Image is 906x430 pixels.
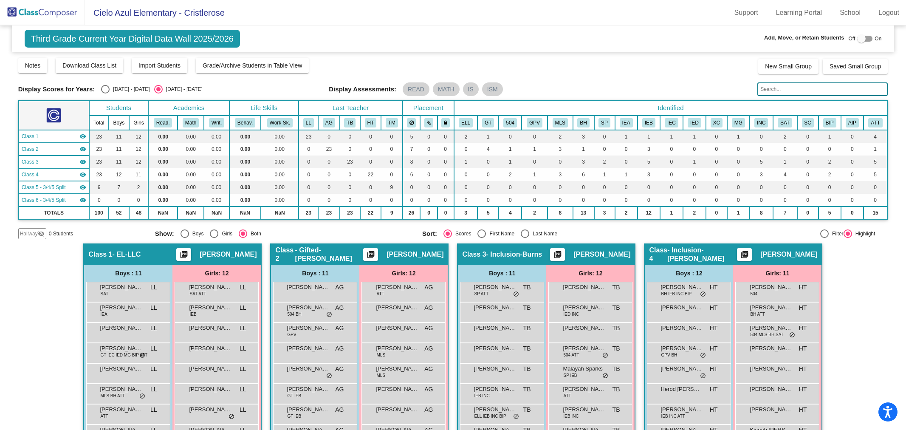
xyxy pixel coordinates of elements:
[261,181,299,194] td: 0.00
[819,156,841,168] td: 2
[403,156,421,168] td: 8
[154,118,172,127] button: Read.
[841,156,864,168] td: 0
[773,156,797,168] td: 1
[129,194,148,207] td: 0
[403,116,421,130] th: Keep away students
[403,181,421,194] td: 0
[229,130,261,143] td: 0.00
[522,130,548,143] td: 0
[229,156,261,168] td: 0.00
[638,130,660,143] td: 1
[19,143,89,156] td: Alexis Gonzales - Gifted-Alexis G
[148,143,178,156] td: 0.00
[454,181,478,194] td: 0
[577,118,589,127] button: BH
[340,181,360,194] td: 0
[841,143,864,156] td: 0
[148,156,178,168] td: 0.00
[454,156,478,168] td: 1
[864,143,887,156] td: 1
[841,181,864,194] td: 0
[727,143,750,156] td: 0
[706,130,727,143] td: 0
[183,118,199,127] button: Math
[22,171,39,178] span: Class 4
[420,181,437,194] td: 0
[89,116,109,130] th: Total
[522,181,548,194] td: 0
[62,62,116,69] span: Download Class List
[573,116,594,130] th: Frequent Redirection
[797,116,819,130] th: Social Communication
[318,130,340,143] td: 0
[204,156,229,168] td: 0.00
[229,181,261,194] td: 0.00
[235,118,255,127] button: Behav.
[773,181,797,194] td: 0
[638,156,660,168] td: 5
[148,181,178,194] td: 0.00
[340,168,360,181] td: 0
[261,143,299,156] td: 0.00
[739,250,750,262] mat-icon: picture_as_pdf
[381,143,403,156] td: 0
[750,143,773,156] td: 0
[109,143,129,156] td: 11
[642,118,655,127] button: IEB
[620,118,633,127] button: IEA
[819,116,841,130] th: BIP
[841,168,864,181] td: 0
[101,85,202,93] mat-radio-group: Select an option
[764,34,844,42] span: Add, Move, or Retain Students
[615,143,638,156] td: 0
[437,168,454,181] td: 0
[499,143,522,156] td: 1
[360,143,381,156] td: 0
[89,143,109,156] td: 23
[229,143,261,156] td: 0.00
[22,145,39,153] span: Class 2
[754,118,768,127] button: INC
[550,248,565,261] button: Print Students Details
[864,130,887,143] td: 4
[178,143,204,156] td: 0.00
[204,181,229,194] td: 0.00
[148,168,178,181] td: 0.00
[573,130,594,143] td: 3
[19,156,89,168] td: Tara Burns - Inclusion-Burns
[381,168,403,181] td: 0
[360,168,381,181] td: 22
[594,168,615,181] td: 1
[573,181,594,194] td: 0
[548,156,573,168] td: 0
[522,168,548,181] td: 1
[344,118,356,127] button: TB
[548,116,573,130] th: MLSS
[89,168,109,181] td: 23
[178,194,204,207] td: 0.00
[727,181,750,194] td: 0
[109,156,129,168] td: 11
[841,130,864,143] td: 0
[683,143,706,156] td: 0
[129,168,148,181] td: 11
[19,168,89,181] td: Haley Tapia - Inclusion-Gabaldon
[403,82,429,96] mat-chip: READ
[403,101,454,116] th: Placement
[89,194,109,207] td: 0
[727,130,750,143] td: 1
[318,181,340,194] td: 0
[420,143,437,156] td: 0
[615,168,638,181] td: 1
[660,143,683,156] td: 0
[323,118,335,127] button: AG
[573,168,594,181] td: 6
[109,181,129,194] td: 7
[129,156,148,168] td: 12
[638,181,660,194] td: 0
[773,143,797,156] td: 0
[267,118,293,127] button: Work Sk.
[548,168,573,181] td: 3
[340,143,360,156] td: 0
